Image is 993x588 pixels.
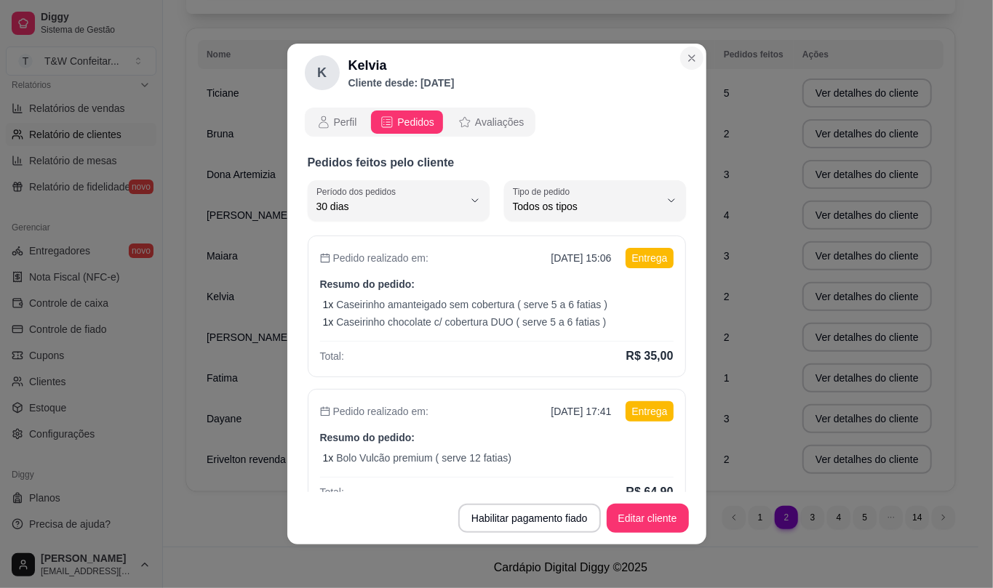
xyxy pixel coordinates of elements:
button: Close [680,47,703,70]
h2: Kelvia [348,55,455,76]
p: Caseirinho chocolate c/ cobertura DUO ( serve 5 a 6 fatias ) [336,315,606,329]
p: Pedidos feitos pelo cliente [308,154,686,172]
p: Caseirinho amanteigado sem cobertura ( serve 5 a 6 fatias ) [336,297,607,312]
span: Pedidos [397,115,434,129]
p: Pedido realizado em: [320,251,429,265]
span: Avaliações [475,115,524,129]
label: Tipo de pedido [513,185,575,198]
p: R$ 64,90 [626,483,674,501]
div: K [305,55,340,90]
p: Pedido realizado em: [320,404,429,419]
span: Todos os tipos [513,199,660,214]
p: R$ 35,00 [626,347,674,365]
button: Habilitar pagamento fiado [458,504,601,533]
div: opções [305,108,536,137]
button: Editar cliente [607,504,689,533]
p: [DATE] 17:41 [551,404,611,419]
span: 30 dias [316,199,463,214]
p: Entrega [626,401,673,422]
p: [DATE] 15:06 [551,251,611,265]
span: calendar [320,253,330,263]
span: calendar [320,406,330,416]
p: Total: [320,485,344,499]
p: Total: [320,349,344,363]
p: 1 x [323,315,334,329]
p: Bolo Vulcão premium ( serve 12 fatias) [336,451,511,465]
div: opções [305,108,689,137]
p: 1 x [323,297,334,312]
p: Resumo do pedido: [320,277,674,291]
p: Entrega [626,248,673,268]
button: Tipo de pedidoTodos os tipos [504,180,686,221]
span: Perfil [334,115,357,129]
button: Período dos pedidos30 dias [308,180,490,221]
p: Cliente desde: [DATE] [348,76,455,90]
p: Resumo do pedido: [320,430,674,445]
p: 1 x [323,451,334,465]
label: Período dos pedidos [316,185,401,198]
